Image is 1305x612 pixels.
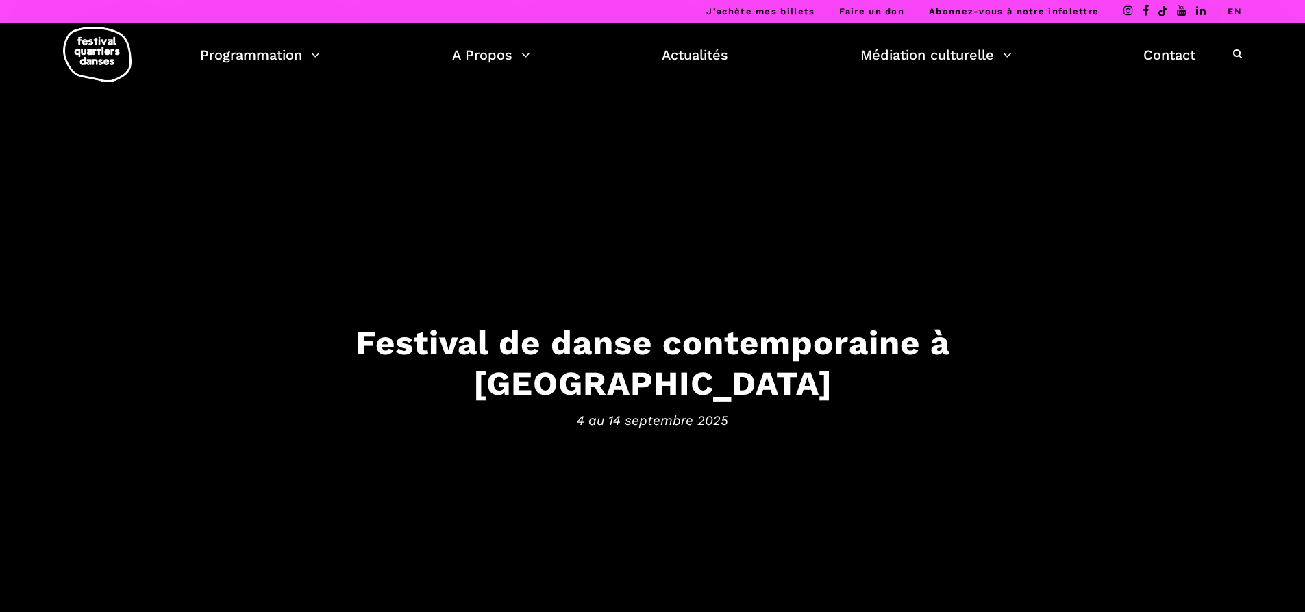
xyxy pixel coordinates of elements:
[860,43,1012,66] a: Médiation culturelle
[228,323,1078,404] h3: Festival de danse contemporaine à [GEOGRAPHIC_DATA]
[200,43,320,66] a: Programmation
[1143,43,1195,66] a: Contact
[662,43,728,66] a: Actualités
[706,6,815,16] a: J’achète mes billets
[228,410,1078,430] span: 4 au 14 septembre 2025
[1228,6,1242,16] a: EN
[929,6,1099,16] a: Abonnez-vous à notre infolettre
[452,43,530,66] a: A Propos
[839,6,904,16] a: Faire un don
[63,27,132,82] img: logo-fqd-med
